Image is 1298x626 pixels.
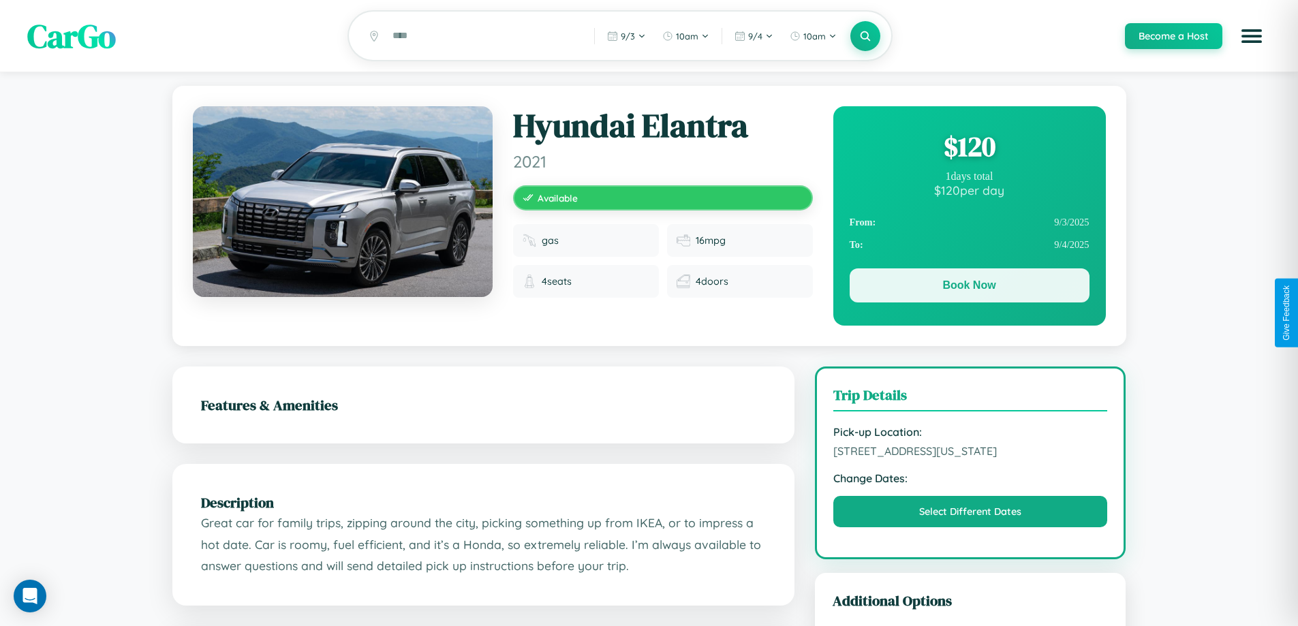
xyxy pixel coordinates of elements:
div: 1 days total [850,170,1090,183]
div: $ 120 per day [850,183,1090,198]
h3: Trip Details [833,385,1108,411]
span: 9 / 4 [748,31,762,42]
h2: Description [201,492,766,512]
img: Hyundai Elantra 2021 [193,106,493,297]
span: 4 seats [542,275,572,287]
span: 16 mpg [696,234,726,247]
strong: From: [850,217,876,228]
span: gas [542,234,559,247]
span: 9 / 3 [621,31,635,42]
strong: Change Dates: [833,471,1108,485]
div: 9 / 4 / 2025 [850,234,1090,256]
span: 10am [676,31,698,42]
h3: Additional Options [833,591,1109,610]
button: Become a Host [1125,23,1222,49]
div: Give Feedback [1282,285,1291,341]
h2: Features & Amenities [201,395,766,415]
button: Select Different Dates [833,496,1108,527]
p: Great car for family trips, zipping around the city, picking something up from IKEA, or to impres... [201,512,766,577]
span: Available [538,192,578,204]
img: Doors [677,275,690,288]
span: 10am [803,31,826,42]
button: 10am [655,25,716,47]
span: 2021 [513,151,813,172]
strong: Pick-up Location: [833,425,1108,439]
img: Seats [523,275,536,288]
button: 9/4 [728,25,780,47]
button: 10am [783,25,844,47]
div: $ 120 [850,128,1090,165]
img: Fuel type [523,234,536,247]
img: Fuel efficiency [677,234,690,247]
span: [STREET_ADDRESS][US_STATE] [833,444,1108,458]
div: Open Intercom Messenger [14,580,46,612]
button: Book Now [850,268,1090,302]
button: 9/3 [600,25,653,47]
div: 9 / 3 / 2025 [850,211,1090,234]
h1: Hyundai Elantra [513,106,813,146]
button: Open menu [1233,17,1271,55]
span: 4 doors [696,275,728,287]
span: CarGo [27,14,116,59]
strong: To: [850,239,863,251]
